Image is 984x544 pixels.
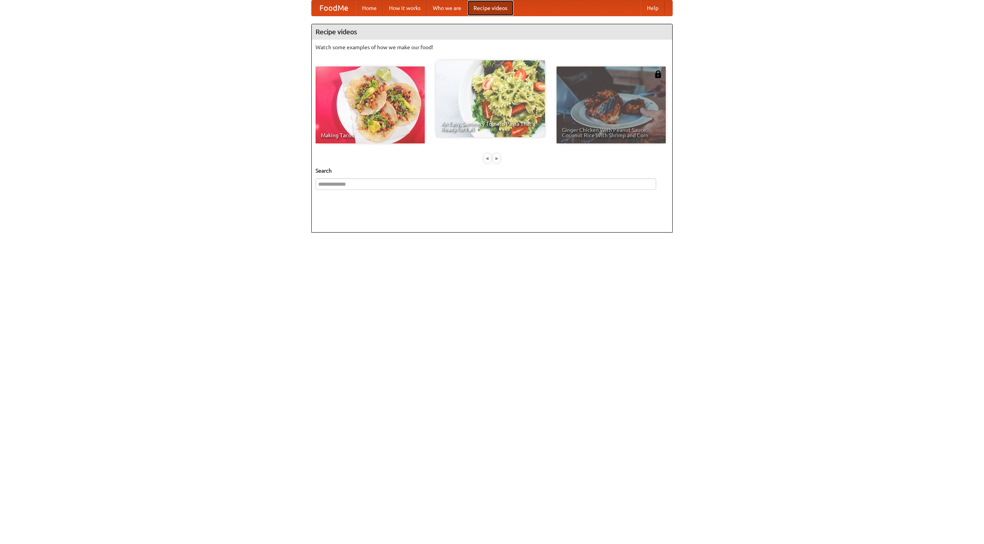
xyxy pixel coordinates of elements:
a: An Easy, Summery Tomato Pasta That's Ready for Fall [436,60,545,137]
img: 483408.png [654,70,662,78]
a: Who we are [427,0,467,16]
a: Home [356,0,383,16]
div: » [493,153,500,163]
a: FoodMe [312,0,356,16]
a: Recipe videos [467,0,514,16]
span: Making Tacos [321,133,419,138]
a: Making Tacos [316,67,425,143]
a: Help [641,0,665,16]
h5: Search [316,167,668,175]
p: Watch some examples of how we make our food! [316,43,668,51]
span: An Easy, Summery Tomato Pasta That's Ready for Fall [441,121,540,132]
h4: Recipe videos [312,24,672,40]
a: How it works [383,0,427,16]
div: « [484,153,491,163]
